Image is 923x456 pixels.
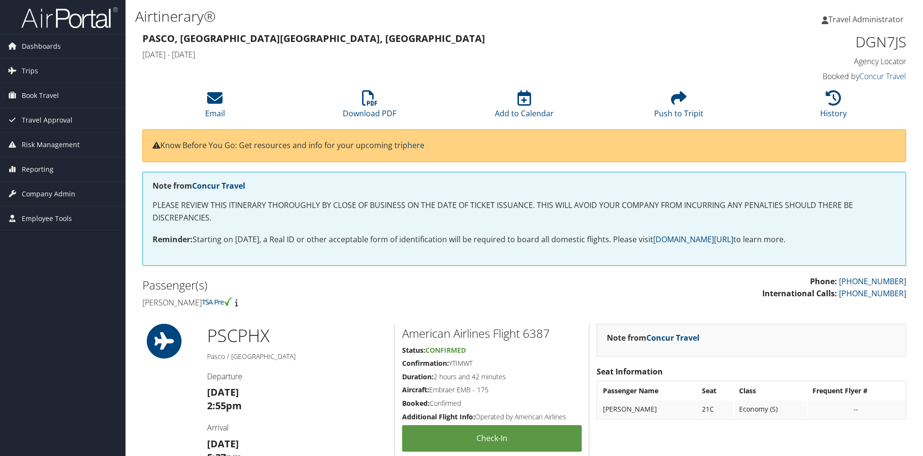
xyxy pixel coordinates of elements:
[839,276,906,287] a: [PHONE_NUMBER]
[142,49,712,60] h4: [DATE] - [DATE]
[726,56,906,67] h4: Agency Locator
[343,96,396,119] a: Download PDF
[820,96,847,119] a: History
[153,234,896,246] p: Starting on [DATE], a Real ID or other acceptable form of identification will be required to boar...
[646,332,699,343] a: Concur Travel
[734,382,807,400] th: Class
[697,401,733,418] td: 21C
[402,325,582,342] h2: American Airlines Flight 6387
[22,34,61,58] span: Dashboards
[402,359,582,368] h5: YTIMWT
[607,332,699,343] strong: Note from
[402,399,582,408] h5: Confirmed
[153,139,896,152] p: Know Before You Go: Get resources and info for your upcoming trip
[22,157,54,181] span: Reporting
[402,425,582,452] a: Check-in
[407,140,424,151] a: here
[402,412,475,421] strong: Additional Flight Info:
[726,71,906,82] h4: Booked by
[22,133,80,157] span: Risk Management
[153,199,896,224] p: PLEASE REVIEW THIS ITINERARY THOROUGHLY BY CLOSE OF BUSINESS ON THE DATE OF TICKET ISSUANCE. THIS...
[22,83,59,108] span: Book Travel
[762,288,837,299] strong: International Calls:
[828,14,904,25] span: Travel Administrator
[597,366,663,377] strong: Seat Information
[425,345,466,355] span: Confirmed
[205,96,225,119] a: Email
[142,32,485,45] strong: Pasco, [GEOGRAPHIC_DATA] [GEOGRAPHIC_DATA], [GEOGRAPHIC_DATA]
[598,382,696,400] th: Passenger Name
[142,297,517,308] h4: [PERSON_NAME]
[697,382,733,400] th: Seat
[822,5,913,34] a: Travel Administrator
[153,234,193,245] strong: Reminder:
[810,276,837,287] strong: Phone:
[734,401,807,418] td: Economy (S)
[839,288,906,299] a: [PHONE_NUMBER]
[812,405,900,414] div: --
[207,399,242,412] strong: 2:55pm
[402,385,582,395] h5: Embraer EMB - 175
[202,297,233,306] img: tsa-precheck.png
[598,401,696,418] td: [PERSON_NAME]
[142,277,517,293] h2: Passenger(s)
[402,345,425,355] strong: Status:
[22,108,72,132] span: Travel Approval
[207,352,387,361] h5: Pasco / [GEOGRAPHIC_DATA]
[402,372,434,381] strong: Duration:
[22,207,72,231] span: Employee Tools
[207,437,239,450] strong: [DATE]
[495,96,554,119] a: Add to Calendar
[207,324,387,348] h1: PSC PHX
[22,59,38,83] span: Trips
[402,412,582,422] h5: Operated by American Airlines
[21,6,118,29] img: airportal-logo.png
[402,399,430,408] strong: Booked:
[207,371,387,382] h4: Departure
[402,385,429,394] strong: Aircraft:
[726,32,906,52] h1: DGN7JS
[402,359,449,368] strong: Confirmation:
[192,180,245,191] a: Concur Travel
[207,422,387,433] h4: Arrival
[654,96,703,119] a: Push to Tripit
[22,182,75,206] span: Company Admin
[859,71,906,82] a: Concur Travel
[808,382,905,400] th: Frequent Flyer #
[402,372,582,382] h5: 2 hours and 42 minutes
[153,180,245,191] strong: Note from
[207,386,239,399] strong: [DATE]
[653,234,733,245] a: [DOMAIN_NAME][URL]
[135,6,654,27] h1: Airtinerary®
